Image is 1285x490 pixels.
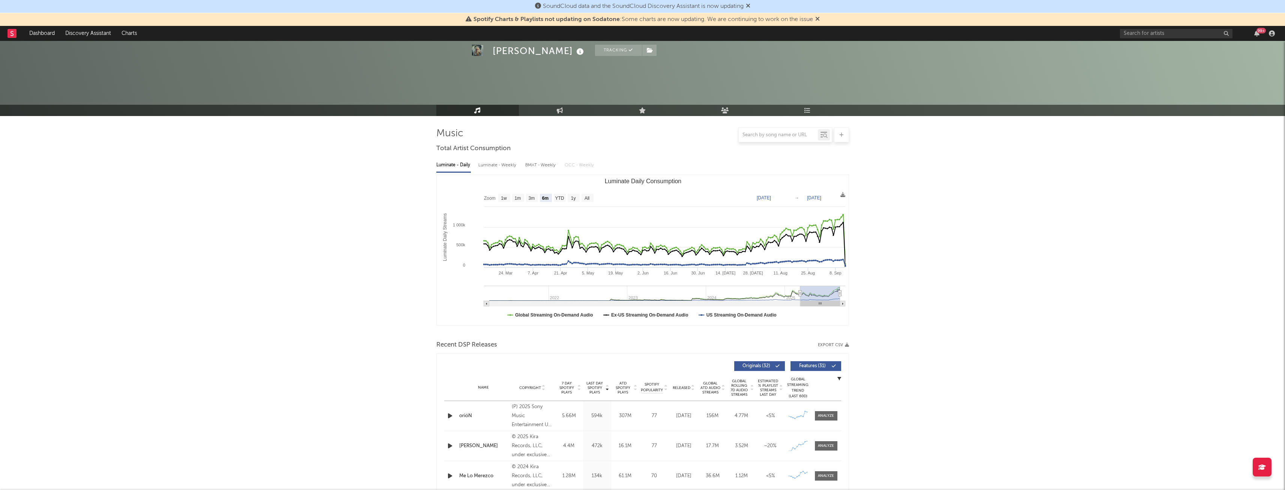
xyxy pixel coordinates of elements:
text: 5. May [582,271,594,275]
text: 16. Jun [664,271,677,275]
div: Luminate - Weekly [478,159,518,172]
a: Charts [116,26,142,41]
text: Luminate Daily Consumption [604,178,681,184]
text: 1 000k [452,223,465,227]
text: All [584,196,589,201]
div: 594k [585,412,609,420]
div: 16.1M [613,442,637,450]
button: 99+ [1254,30,1259,36]
text: 3m [528,196,535,201]
div: 77 [641,412,667,420]
text: 28. [DATE] [743,271,763,275]
span: SoundCloud data and the SoundCloud Discovery Assistant is now updating [543,3,744,9]
div: [PERSON_NAME] [493,45,586,57]
div: 156M [700,412,725,420]
div: [DATE] [671,412,696,420]
div: 1.12M [729,472,754,480]
span: Dismiss [815,17,820,23]
span: Spotify Charts & Playlists not updating on Sodatone [473,17,620,23]
div: 61.1M [613,472,637,480]
span: ATD Spotify Plays [613,381,633,395]
div: 70 [641,472,667,480]
text: Luminate Daily Streams [442,213,447,261]
div: 472k [585,442,609,450]
span: Last Day Spotify Plays [585,381,605,395]
div: Luminate - Daily [436,159,471,172]
span: Spotify Popularity [641,382,663,393]
text: Global Streaming On-Demand Audio [515,312,593,318]
text: 19. May [608,271,623,275]
text: Zoom [484,196,496,201]
div: Global Streaming Trend (Last 60D) [787,377,809,399]
span: Released [673,386,690,390]
span: Copyright [519,386,541,390]
text: 1w [501,196,507,201]
button: Tracking [595,45,642,56]
div: Name [459,385,508,390]
a: Dashboard [24,26,60,41]
div: 17.7M [700,442,725,450]
span: 7 Day Spotify Plays [557,381,577,395]
div: 5.66M [557,412,581,420]
text: 14. [DATE] [715,271,735,275]
div: © 2025 Kira Records, LLC, under exclusive license to Warner Music Latina Inc. [512,433,553,460]
text: 8. Sep [829,271,841,275]
div: © 2024 Kira Records, LLC, under exclusive license to Warner Music Latina Inc. [512,463,553,490]
input: Search by song name or URL [739,132,818,138]
div: <5% [758,472,783,480]
div: 99 + [1256,28,1266,33]
div: ~ 20 % [758,442,783,450]
span: Global ATD Audio Streams [700,381,721,395]
div: 4.4M [557,442,581,450]
span: Estimated % Playlist Streams Last Day [758,379,779,397]
text: YTD [555,196,564,201]
button: Originals(32) [734,361,785,371]
text: 0 [463,263,465,267]
div: 4.77M [729,412,754,420]
text: 500k [456,243,465,247]
a: orióN [459,412,508,420]
div: BMAT - Weekly [525,159,557,172]
a: Me Lo Merezco [459,472,508,480]
span: : Some charts are now updating. We are continuing to work on the issue [473,17,813,23]
a: [PERSON_NAME] [459,442,508,450]
span: Total Artist Consumption [436,144,511,153]
div: 36.6M [700,472,725,480]
span: Dismiss [746,3,750,9]
text: [DATE] [807,195,821,201]
div: <5% [758,412,783,420]
button: Export CSV [818,343,849,347]
span: Originals ( 32 ) [739,364,774,368]
span: Features ( 31 ) [795,364,830,368]
button: Features(31) [791,361,841,371]
div: 1.28M [557,472,581,480]
div: [DATE] [671,442,696,450]
div: 3.52M [729,442,754,450]
text: → [795,195,799,201]
span: Global Rolling 7D Audio Streams [729,379,750,397]
text: 1y [571,196,576,201]
div: 77 [641,442,667,450]
a: Discovery Assistant [60,26,116,41]
text: Ex-US Streaming On-Demand Audio [611,312,688,318]
input: Search for artists [1120,29,1232,38]
text: 24. Mar [498,271,512,275]
div: 134k [585,472,609,480]
div: 307M [613,412,637,420]
div: [DATE] [671,472,696,480]
text: 1m [514,196,521,201]
text: US Streaming On-Demand Audio [706,312,776,318]
text: 21. Apr [554,271,567,275]
text: 2. Jun [637,271,648,275]
text: 7. Apr [528,271,538,275]
text: 6m [542,196,548,201]
div: (P) 2025 Sony Music Entertainment US Latin LLC [512,403,553,430]
text: 30. Jun [691,271,705,275]
svg: Luminate Daily Consumption [437,175,849,325]
text: [DATE] [757,195,771,201]
text: 11. Aug [773,271,787,275]
span: Recent DSP Releases [436,341,497,350]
